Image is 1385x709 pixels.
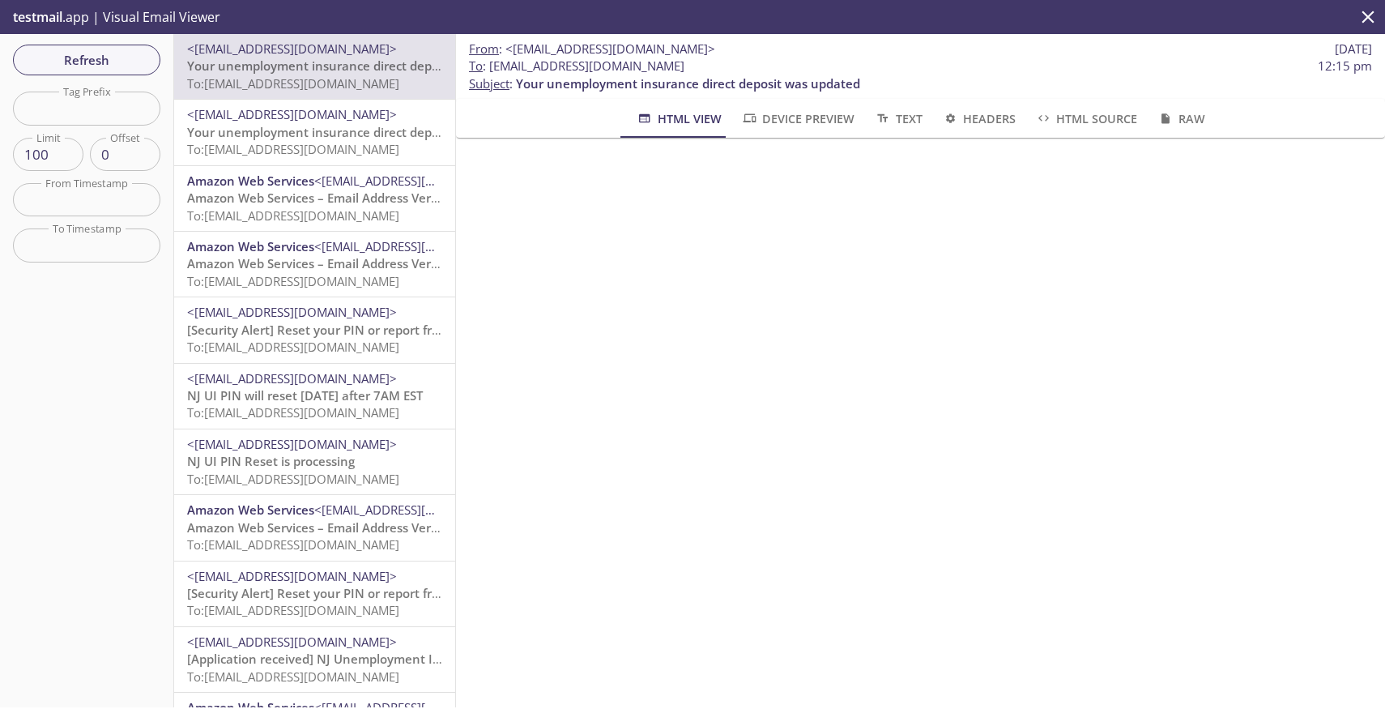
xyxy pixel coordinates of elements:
span: HTML View [636,109,721,129]
div: <[EMAIL_ADDRESS][DOMAIN_NAME]>[Security Alert] Reset your PIN or report fraudTo:[EMAIL_ADDRESS][D... [174,297,455,362]
span: <[EMAIL_ADDRESS][DOMAIN_NAME]> [187,436,397,452]
span: To: [EMAIL_ADDRESS][DOMAIN_NAME] [187,273,399,289]
span: <[EMAIL_ADDRESS][DOMAIN_NAME]> [187,41,397,57]
span: NJ UI PIN Reset is processing [187,453,355,469]
span: Amazon Web Services [187,173,314,189]
span: [Application received] NJ Unemployment Insurance [187,651,488,667]
div: <[EMAIL_ADDRESS][DOMAIN_NAME]>NJ UI PIN will reset [DATE] after 7AM ESTTo:[EMAIL_ADDRESS][DOMAIN_... [174,364,455,429]
span: To: [EMAIL_ADDRESS][DOMAIN_NAME] [187,536,399,553]
div: Amazon Web Services<[EMAIL_ADDRESS][DOMAIN_NAME]>Amazon Web Services – Email Address Verification... [174,166,455,231]
span: <[EMAIL_ADDRESS][DOMAIN_NAME]> [314,238,524,254]
div: <[EMAIL_ADDRESS][DOMAIN_NAME]>[Security Alert] Reset your PIN or report fraudTo:[EMAIL_ADDRESS][D... [174,562,455,626]
span: To: [EMAIL_ADDRESS][DOMAIN_NAME] [187,404,399,421]
span: Raw [1157,109,1204,129]
span: To: [EMAIL_ADDRESS][DOMAIN_NAME] [187,207,399,224]
span: To: [EMAIL_ADDRESS][DOMAIN_NAME] [187,471,399,487]
span: Amazon Web Services – Email Address Verification Request in region [GEOGRAPHIC_DATA] ([GEOGRAPHIC... [187,255,909,271]
span: Device Preview [741,109,854,129]
span: Subject [469,75,509,92]
span: To: [EMAIL_ADDRESS][DOMAIN_NAME] [187,668,399,685]
span: [Security Alert] Reset your PIN or report fraud [187,322,454,338]
span: <[EMAIL_ADDRESS][DOMAIN_NAME]> [187,568,397,584]
div: Amazon Web Services<[EMAIL_ADDRESS][DOMAIN_NAME]>Amazon Web Services – Email Address Verification... [174,495,455,560]
span: testmail [13,8,62,26]
span: To: [EMAIL_ADDRESS][DOMAIN_NAME] [187,602,399,618]
span: [Security Alert] Reset your PIN or report fraud [187,585,454,601]
span: Your unemployment insurance direct deposit was updated [187,58,531,74]
span: To: [EMAIL_ADDRESS][DOMAIN_NAME] [187,75,399,92]
span: 12:15 pm [1318,58,1372,75]
p: : [469,58,1372,92]
span: Amazon Web Services [187,238,314,254]
div: <[EMAIL_ADDRESS][DOMAIN_NAME]>NJ UI PIN Reset is processingTo:[EMAIL_ADDRESS][DOMAIN_NAME] [174,429,455,494]
span: NJ UI PIN will reset [DATE] after 7AM EST [187,387,423,404]
span: <[EMAIL_ADDRESS][DOMAIN_NAME]> [187,634,397,650]
div: <[EMAIL_ADDRESS][DOMAIN_NAME]>Your unemployment insurance direct deposit was updatedTo:[EMAIL_ADD... [174,100,455,164]
div: Amazon Web Services<[EMAIL_ADDRESS][DOMAIN_NAME]>Amazon Web Services – Email Address Verification... [174,232,455,297]
span: To: [EMAIL_ADDRESS][DOMAIN_NAME] [187,141,399,157]
div: <[EMAIL_ADDRESS][DOMAIN_NAME]>[Application received] NJ Unemployment InsuranceTo:[EMAIL_ADDRESS][... [174,627,455,692]
span: To: [EMAIL_ADDRESS][DOMAIN_NAME] [187,339,399,355]
div: <[EMAIL_ADDRESS][DOMAIN_NAME]>Your unemployment insurance direct deposit was updatedTo:[EMAIL_ADD... [174,34,455,99]
span: Amazon Web Services [187,502,314,518]
span: Amazon Web Services – Email Address Verification Request in region [GEOGRAPHIC_DATA] ([GEOGRAPHIC... [187,519,909,536]
span: : [EMAIL_ADDRESS][DOMAIN_NAME] [469,58,684,75]
span: : [469,41,715,58]
span: [DATE] [1335,41,1372,58]
span: Your unemployment insurance direct deposit was updated [187,124,531,140]
span: Text [874,109,922,129]
span: <[EMAIL_ADDRESS][DOMAIN_NAME]> [314,173,524,189]
span: Your unemployment insurance direct deposit was updated [516,75,860,92]
span: Amazon Web Services – Email Address Verification Request in region [GEOGRAPHIC_DATA] ([GEOGRAPHIC... [187,190,909,206]
button: Refresh [13,45,160,75]
span: <[EMAIL_ADDRESS][DOMAIN_NAME]> [187,304,397,320]
span: From [469,41,499,57]
span: HTML Source [1035,109,1137,129]
span: Refresh [26,49,147,70]
span: <[EMAIL_ADDRESS][DOMAIN_NAME]> [187,370,397,387]
span: <[EMAIL_ADDRESS][DOMAIN_NAME]> [187,106,397,122]
span: <[EMAIL_ADDRESS][DOMAIN_NAME]> [314,502,524,518]
span: To [469,58,483,74]
span: <[EMAIL_ADDRESS][DOMAIN_NAME]> [505,41,715,57]
span: Headers [942,109,1016,129]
